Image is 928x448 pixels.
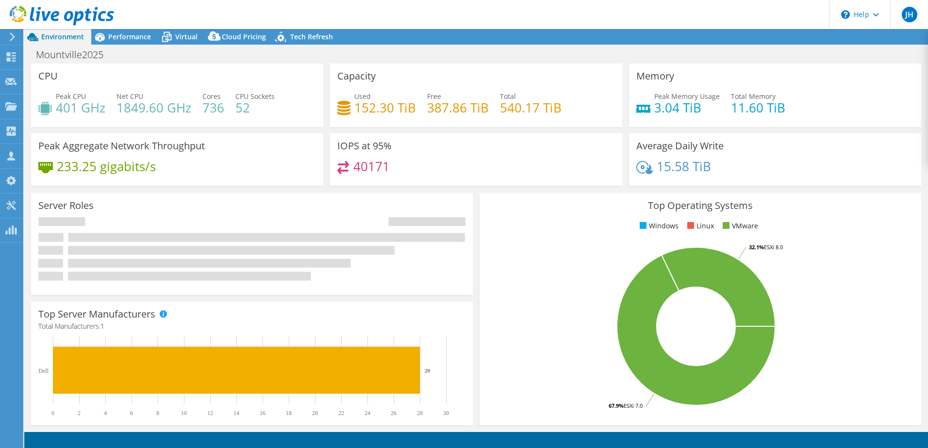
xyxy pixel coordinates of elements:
h4: 233.25 gigabits/s [57,161,156,172]
span: Tech Refresh [290,32,333,41]
text: 6 [130,410,133,416]
h4: 736 [202,102,224,113]
text: 20 [312,410,318,416]
h1: Mountville2025 [32,49,118,60]
span: Total Memory [731,92,776,101]
text: 10 [181,410,187,416]
h3: Server Roles [38,200,94,211]
h3: IOPS at 95% [337,141,392,151]
h3: Top Operating Systems [487,200,914,211]
h4: 40171 [353,161,390,172]
li: VMware [720,221,758,231]
h4: 1849.60 GHz [116,102,191,113]
text: 28 [425,368,431,373]
h4: 401 GHz [56,102,105,113]
span: Performance [108,32,151,41]
text: 16 [260,410,265,416]
li: Linux [685,221,714,231]
li: Windows [637,221,679,231]
h3: Top Server Manufacturers [38,309,155,320]
span: CPU Sockets [235,92,275,101]
text: 30 [443,410,449,416]
span: Peak CPU [56,92,86,101]
tspan: ESXi 8.0 [764,243,783,251]
text: 28 [417,410,423,416]
h3: CPU [38,71,58,81]
h3: Memory [636,71,674,81]
h4: 152.30 TiB [354,102,416,113]
span: Cores [202,92,221,101]
span: Environment [41,32,84,41]
h3: Peak Aggregate Network Throughput [38,141,205,151]
tspan: ESXi 7.0 [624,402,643,409]
text: 22 [338,410,344,416]
h4: 11.60 TiB [731,102,785,113]
text: 12 [207,410,213,416]
h4: 52 [235,102,275,113]
text: 24 [365,410,370,416]
tspan: 32.1% [749,243,764,251]
span: Used [354,92,371,101]
tspan: 67.9% [609,402,624,409]
text: 0 [51,410,54,416]
h4: 387.86 TiB [427,102,489,113]
span: Total [500,92,516,101]
text: 2 [78,410,81,416]
h4: 15.58 TiB [657,161,711,172]
h4: Total Manufacturers: [38,321,465,332]
text: 4 [104,410,107,416]
span: Virtual [175,32,198,41]
h4: 540.17 TiB [500,102,562,113]
text: 18 [286,410,292,416]
span: Peak Memory Usage [654,92,720,101]
text: 26 [391,410,397,416]
text: Dell [38,368,49,374]
span: Cloud Pricing [222,32,266,41]
span: Net CPU [116,92,143,101]
h3: Capacity [337,71,376,81]
span: Free [427,92,441,101]
h3: Average Daily Write [636,141,724,151]
text: 14 [233,410,239,416]
span: 1 [100,321,104,331]
svg: \n [841,10,850,19]
span: JH [902,7,917,22]
text: 8 [156,410,159,416]
h4: 3.04 TiB [654,102,720,113]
